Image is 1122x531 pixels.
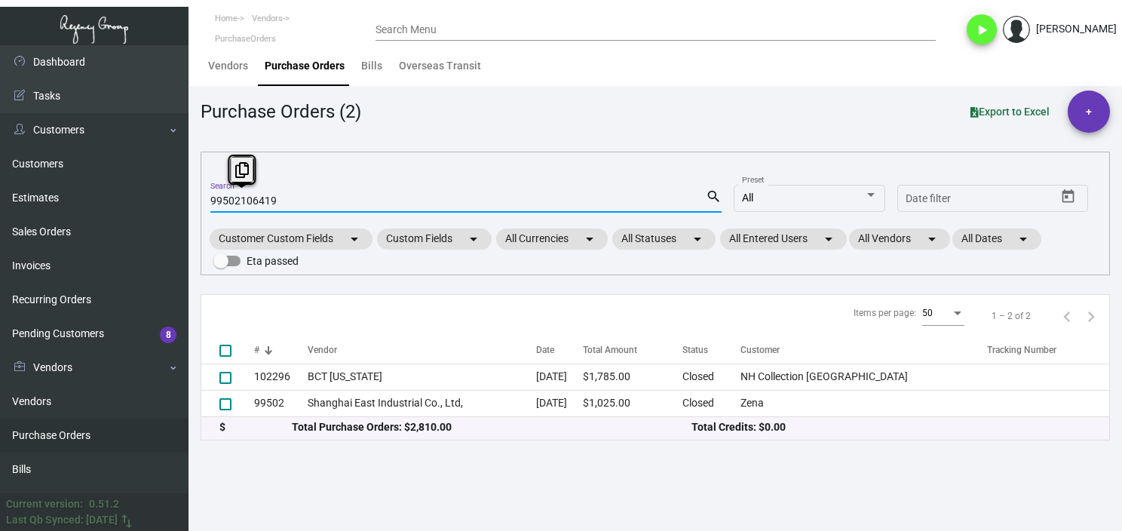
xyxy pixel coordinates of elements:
[254,364,308,390] td: 102296
[536,343,554,357] div: Date
[1068,91,1110,133] button: +
[215,34,276,44] span: PurchaseOrders
[682,364,740,390] td: Closed
[970,106,1050,118] span: Export to Excel
[215,14,238,23] span: Home
[740,343,780,357] div: Customer
[464,230,483,248] mat-icon: arrow_drop_down
[1079,304,1103,328] button: Next page
[210,229,372,250] mat-chip: Customer Custom Fields
[583,390,683,416] td: $1,025.00
[965,193,1038,205] input: End date
[987,343,1109,357] div: Tracking Number
[612,229,716,250] mat-chip: All Statuses
[583,343,683,357] div: Total Amount
[691,419,1091,435] div: Total Credits: $0.00
[308,364,536,390] td: BCT [US_STATE]
[987,343,1056,357] div: Tracking Number
[952,229,1041,250] mat-chip: All Dates
[682,343,740,357] div: Status
[1056,185,1081,209] button: Open calendar
[6,512,118,528] div: Last Qb Synced: [DATE]
[973,21,991,39] i: play_arrow
[682,390,740,416] td: Closed
[906,193,952,205] input: Start date
[536,390,583,416] td: [DATE]
[583,364,683,390] td: $1,785.00
[235,162,249,178] i: Copy
[361,58,382,74] div: Bills
[254,343,308,357] div: #
[399,58,481,74] div: Overseas Transit
[1055,304,1079,328] button: Previous page
[1086,91,1092,133] span: +
[536,364,583,390] td: [DATE]
[345,230,363,248] mat-icon: arrow_drop_down
[740,390,987,416] td: Zena
[923,230,941,248] mat-icon: arrow_drop_down
[583,343,637,357] div: Total Amount
[992,309,1031,323] div: 1 – 2 of 2
[720,229,847,250] mat-chip: All Entered Users
[958,98,1062,125] button: Export to Excel
[219,419,292,435] div: $
[740,343,987,357] div: Customer
[208,58,248,74] div: Vendors
[254,390,308,416] td: 99502
[1036,21,1117,37] div: [PERSON_NAME]
[265,58,345,74] div: Purchase Orders
[922,308,933,318] span: 50
[89,496,119,512] div: 0.51.2
[252,14,283,23] span: Vendors
[967,14,997,45] button: play_arrow
[496,229,608,250] mat-chip: All Currencies
[308,343,536,357] div: Vendor
[820,230,838,248] mat-icon: arrow_drop_down
[706,188,722,206] mat-icon: search
[742,192,753,204] span: All
[1003,16,1030,43] img: admin@bootstrapmaster.com
[308,343,337,357] div: Vendor
[740,364,987,390] td: NH Collection [GEOGRAPHIC_DATA]
[581,230,599,248] mat-icon: arrow_drop_down
[849,229,950,250] mat-chip: All Vendors
[201,98,361,125] div: Purchase Orders (2)
[922,308,964,319] mat-select: Items per page:
[377,229,492,250] mat-chip: Custom Fields
[308,390,536,416] td: Shanghai East Industrial Co., Ltd,
[247,252,299,270] span: Eta passed
[292,419,691,435] div: Total Purchase Orders: $2,810.00
[536,343,583,357] div: Date
[254,343,259,357] div: #
[688,230,707,248] mat-icon: arrow_drop_down
[6,496,83,512] div: Current version:
[854,306,916,320] div: Items per page:
[682,343,708,357] div: Status
[1014,230,1032,248] mat-icon: arrow_drop_down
